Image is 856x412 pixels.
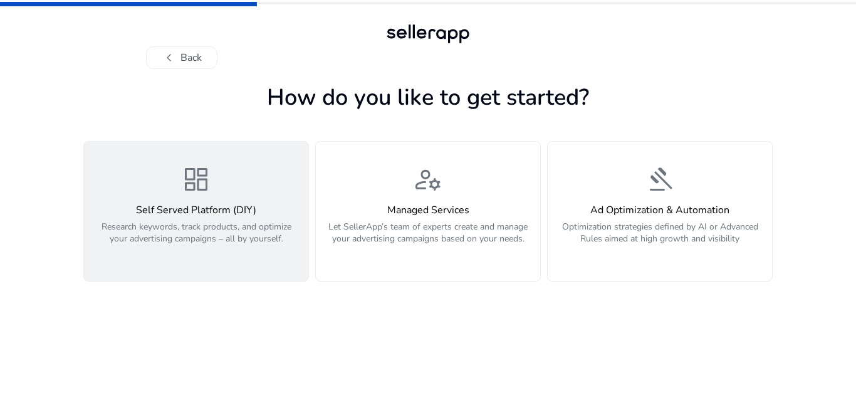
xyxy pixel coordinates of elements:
h4: Self Served Platform (DIY) [91,204,301,216]
button: chevron_leftBack [146,46,217,69]
button: gavelAd Optimization & AutomationOptimization strategies defined by AI or Advanced Rules aimed at... [547,141,773,282]
span: gavel [645,164,675,194]
h4: Ad Optimization & Automation [555,204,765,216]
span: chevron_left [162,50,177,65]
p: Let SellerApp’s team of experts create and manage your advertising campaigns based on your needs. [323,221,533,258]
button: dashboardSelf Served Platform (DIY)Research keywords, track products, and optimize your advertisi... [83,141,309,282]
p: Research keywords, track products, and optimize your advertising campaigns – all by yourself. [91,221,301,258]
p: Optimization strategies defined by AI or Advanced Rules aimed at high growth and visibility [555,221,765,258]
span: dashboard [181,164,211,194]
h4: Managed Services [323,204,533,216]
button: manage_accountsManaged ServicesLet SellerApp’s team of experts create and manage your advertising... [315,141,541,282]
h1: How do you like to get started? [83,84,773,111]
span: manage_accounts [413,164,443,194]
